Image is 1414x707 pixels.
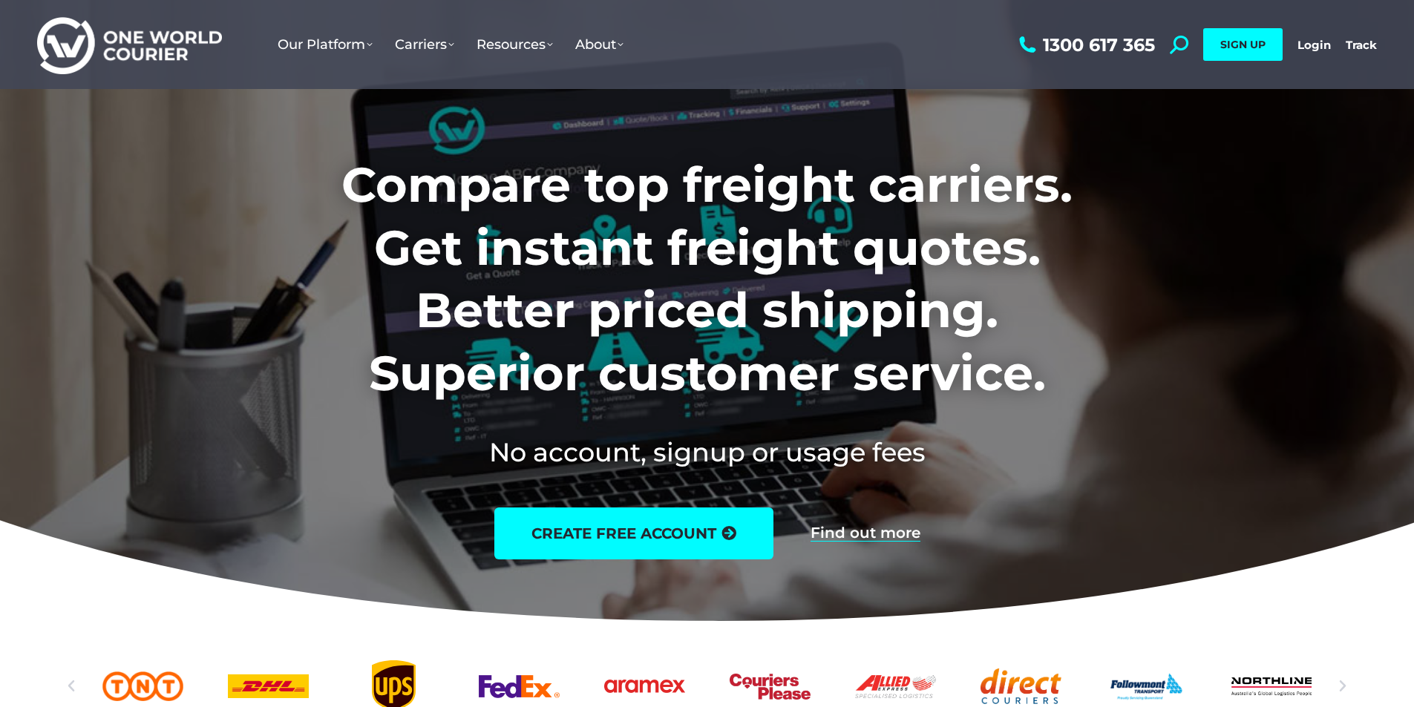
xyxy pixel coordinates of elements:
a: 1300 617 365 [1015,36,1155,54]
a: Login [1297,38,1331,52]
a: create free account [494,507,773,559]
a: Carriers [384,22,465,68]
span: Resources [477,36,553,53]
span: Carriers [395,36,454,53]
span: SIGN UP [1220,38,1266,51]
a: Resources [465,22,564,68]
img: One World Courier [37,15,222,75]
a: Find out more [811,525,920,542]
a: SIGN UP [1203,28,1283,61]
a: Our Platform [266,22,384,68]
span: About [575,36,623,53]
a: About [564,22,635,68]
h1: Compare top freight carriers. Get instant freight quotes. Better priced shipping. Superior custom... [243,154,1171,404]
span: Our Platform [278,36,373,53]
a: Track [1346,38,1377,52]
h2: No account, signup or usage fees [243,434,1171,470]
